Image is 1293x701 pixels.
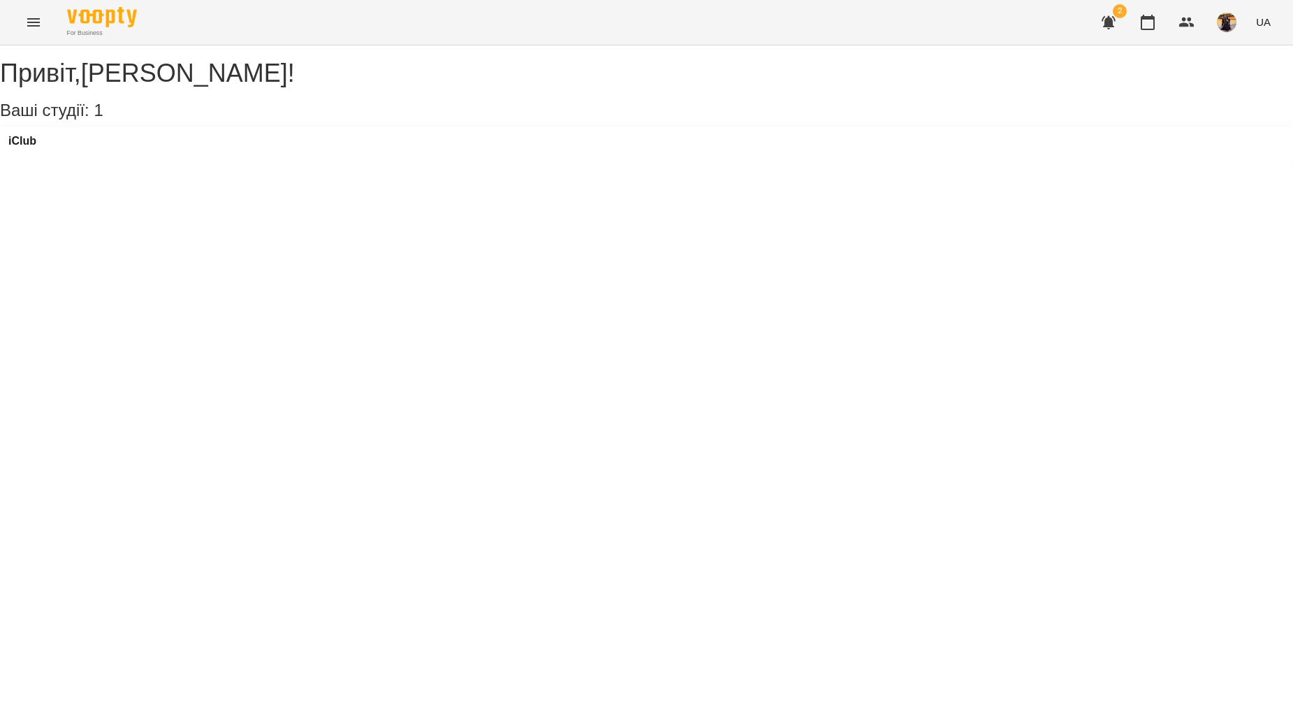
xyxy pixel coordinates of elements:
[1113,4,1127,18] span: 2
[67,29,137,38] span: For Business
[8,135,36,147] a: iClub
[17,6,50,39] button: Menu
[67,7,137,27] img: Voopty Logo
[94,101,103,120] span: 1
[1250,9,1276,35] button: UA
[1217,13,1236,32] img: d9e4fe055f4d09e87b22b86a2758fb91.jpg
[1256,15,1271,29] span: UA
